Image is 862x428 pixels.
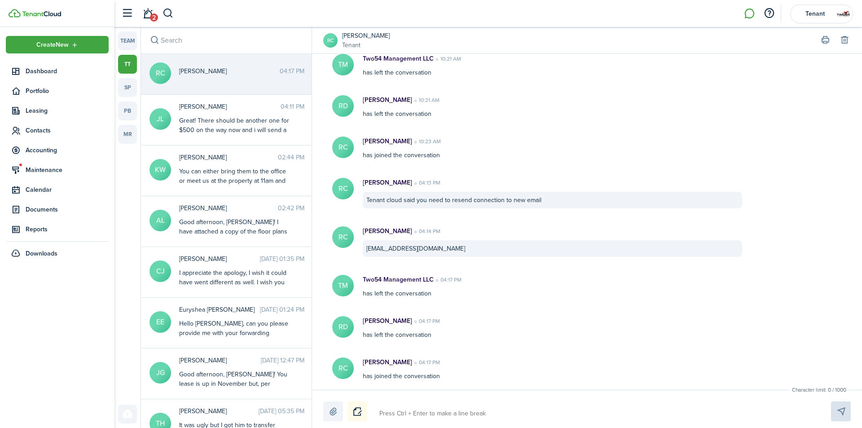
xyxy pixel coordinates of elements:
div: has left the conversation [354,95,751,119]
a: Tenant [342,40,390,50]
avatar-text: TM [332,275,354,296]
button: Print [819,34,831,47]
span: Chris Johnson [179,254,260,264]
time: 04:17 PM [434,276,462,284]
avatar-text: RC [332,226,354,248]
span: Tenant [797,11,833,17]
button: Search [148,34,161,47]
p: [PERSON_NAME] [363,357,412,367]
time: 10:21 AM [412,96,440,104]
time: [DATE] 01:24 PM [260,305,304,314]
time: 04:13 PM [412,179,440,187]
avatar-text: RD [332,95,354,117]
time: [DATE] 05:35 PM [259,406,304,416]
p: [PERSON_NAME] [363,226,412,236]
time: [DATE] 12:47 PM [261,356,304,365]
span: Terri Harper-Rasheed [179,406,259,416]
div: Great! There should be another one for $500 on the way now and i will send a final one for $700 [... [179,116,291,163]
button: Open resource center [761,6,777,21]
p: [PERSON_NAME] [363,137,412,146]
a: mr [118,125,137,144]
time: 10:21 AM [434,55,461,63]
span: Documents [26,205,109,214]
img: TenantCloud [22,11,61,17]
a: Reports [6,221,109,238]
div: Tenant cloud said you need to resend connection to new email [363,192,742,208]
span: Contacts [26,126,109,135]
p: [PERSON_NAME] [363,178,412,187]
avatar-text: KW [150,159,171,181]
button: Open sidebar [119,5,136,22]
div: You can either bring them to the office or meet us at the property at 11am and give them to us. W... [179,167,291,204]
img: TenantCloud [9,9,21,18]
a: Dashboard [6,62,109,80]
p: Two54 Management LLC [363,54,434,63]
span: Rosalba Ceniceros [179,66,280,76]
span: Euryshea Ewing [179,305,260,314]
avatar-text: RC [150,62,171,84]
span: Maintenance [26,165,109,175]
a: Notifications [139,2,156,25]
a: tt [118,55,137,74]
avatar-text: JG [150,362,171,384]
span: Leasing [26,106,109,115]
a: pb [118,101,137,120]
avatar-text: CJ [150,260,171,282]
button: Notice [347,402,367,421]
div: Hello [PERSON_NAME], can you please provide me with your forwarding address so I can mail you the... [179,319,291,357]
span: Portfolio [26,86,109,96]
div: has joined the conversation [354,137,751,160]
input: search [141,27,312,53]
time: 04:17 PM [412,317,440,325]
div: [EMAIL_ADDRESS][DOMAIN_NAME] [363,240,742,257]
avatar-text: RC [332,137,354,158]
a: sp [118,78,137,97]
span: Julio Guerrero [179,356,261,365]
p: Two54 Management LLC [363,275,434,284]
avatar-text: RC [332,178,354,199]
time: 04:17 PM [280,66,304,76]
span: Aaron Lawrence [179,203,278,213]
time: 02:42 PM [278,203,304,213]
time: 04:11 PM [281,102,304,111]
a: [PERSON_NAME] [342,31,390,40]
time: 04:14 PM [412,227,440,235]
avatar-text: EE [150,311,171,333]
p: [PERSON_NAME] [363,316,412,326]
avatar-text: RD [332,316,354,338]
avatar-text: AL [150,210,171,231]
avatar-text: TM [332,54,354,75]
avatar-text: JL [150,108,171,130]
button: Delete [838,34,851,47]
div: I appreciate the apology, I wish it could have went different as well. I wish you nothing the bes... [179,268,291,296]
span: Downloads [26,249,57,258]
a: team [118,31,137,50]
div: has left the conversation [354,275,751,298]
span: James Lillard [179,102,281,111]
span: Accounting [26,146,109,155]
div: Good afternoon, [PERSON_NAME]! I have attached a copy of the floor plans for you to reference. Th... [179,217,291,283]
span: Karlie Wolff [179,153,278,162]
div: has left the conversation [354,54,751,77]
div: has joined the conversation [354,357,751,381]
small: Character limit: 0 / 1000 [790,386,849,394]
span: 2 [150,13,158,22]
span: Reports [26,225,109,234]
img: Tenant [836,7,851,21]
time: 10:23 AM [412,137,441,146]
span: Calendar [26,185,109,194]
time: [DATE] 01:35 PM [260,254,304,264]
button: Search [163,6,174,21]
p: [PERSON_NAME] [363,95,412,105]
div: has left the conversation [354,316,751,340]
span: Create New [36,42,69,48]
a: RC [323,33,338,48]
time: 04:17 PM [412,358,440,366]
avatar-text: RC [332,357,354,379]
span: Dashboard [26,66,109,76]
button: Open menu [6,36,109,53]
time: 02:44 PM [278,153,304,162]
